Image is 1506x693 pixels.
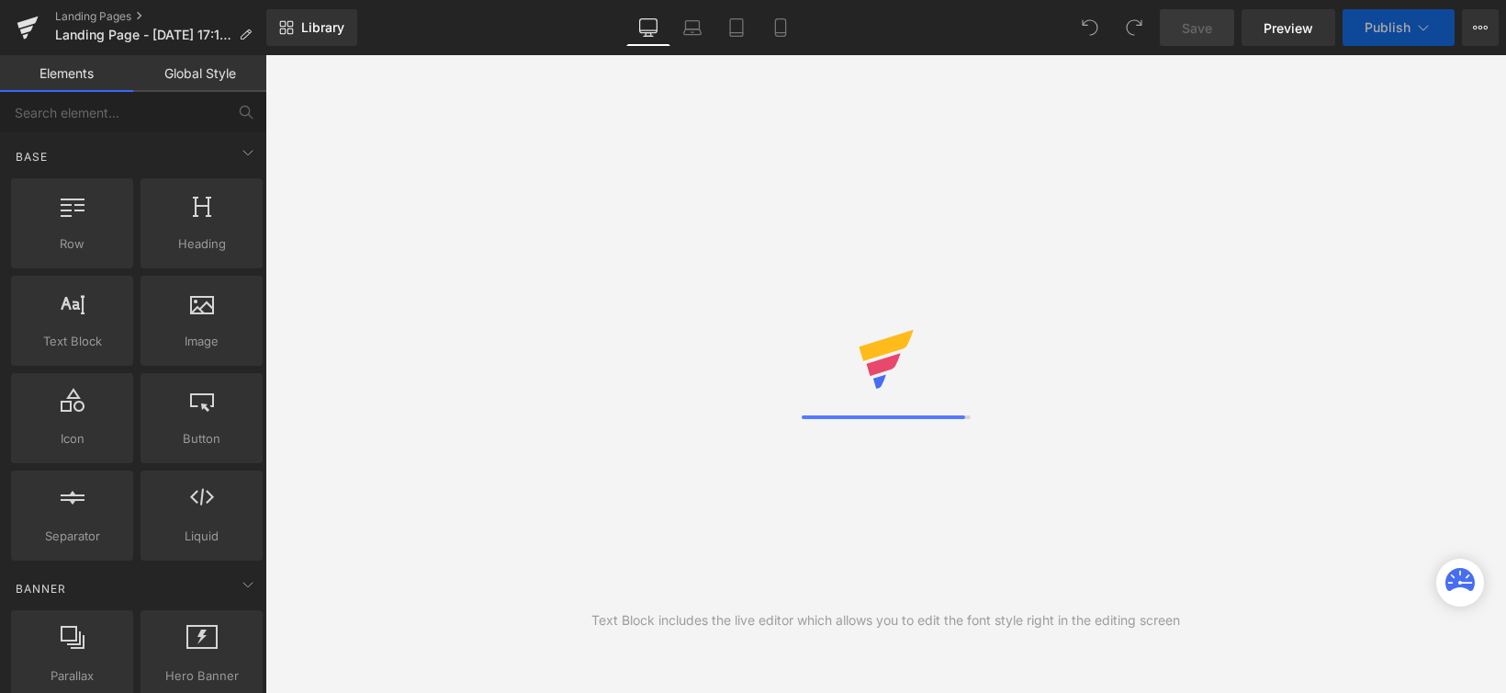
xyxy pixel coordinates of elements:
a: New Library [266,9,357,46]
a: Global Style [133,55,266,92]
button: Redo [1116,9,1152,46]
span: Library [301,19,344,36]
a: Laptop [670,9,714,46]
span: Landing Page - [DATE] 17:18:58 [55,28,231,42]
span: Button [146,429,257,449]
span: Separator [17,527,128,546]
span: Liquid [146,527,257,546]
span: Preview [1264,18,1313,38]
a: Desktop [626,9,670,46]
span: Hero Banner [146,666,257,686]
span: Banner [14,580,68,597]
span: Icon [17,429,128,449]
a: Landing Pages [55,9,266,24]
span: Row [17,234,128,254]
span: Save [1182,18,1212,38]
span: Text Block [17,332,128,351]
a: Mobile [759,9,803,46]
button: Publish [1343,9,1455,46]
button: Undo [1072,9,1108,46]
button: More [1462,9,1499,46]
span: Publish [1365,20,1410,35]
a: Preview [1242,9,1335,46]
span: Image [146,332,257,351]
a: Tablet [714,9,759,46]
span: Heading [146,234,257,254]
div: Text Block includes the live editor which allows you to edit the font style right in the editing ... [591,610,1180,631]
span: Parallax [17,666,128,686]
span: Base [14,148,50,165]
